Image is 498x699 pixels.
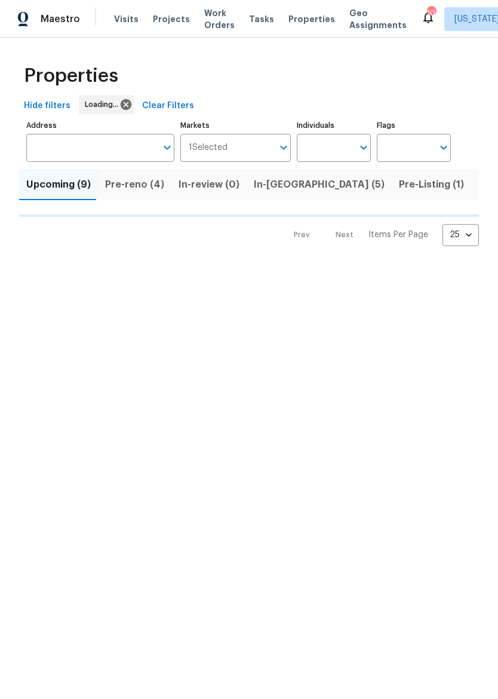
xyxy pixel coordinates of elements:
button: Hide filters [19,95,75,117]
span: In-[GEOGRAPHIC_DATA] (5) [254,176,385,193]
nav: Pagination Navigation [282,224,479,246]
span: Visits [114,13,139,25]
div: 25 [442,219,479,250]
span: Work Orders [204,7,235,31]
span: Loading... [85,99,123,111]
div: Loading... [79,95,134,114]
span: In-review (0) [179,176,239,193]
button: Open [435,139,452,156]
span: Upcoming (9) [26,176,91,193]
div: 10 [427,7,435,19]
span: Projects [153,13,190,25]
button: Open [355,139,372,156]
button: Clear Filters [137,95,199,117]
span: Geo Assignments [349,7,407,31]
span: Properties [288,13,335,25]
p: Items Per Page [368,229,428,241]
span: Maestro [41,13,80,25]
label: Individuals [297,122,371,129]
span: Hide filters [24,99,70,114]
button: Open [159,139,176,156]
span: Properties [24,70,118,82]
span: Pre-reno (4) [105,176,164,193]
span: Tasks [249,15,274,23]
span: Clear Filters [142,99,194,114]
label: Flags [377,122,451,129]
label: Address [26,122,174,129]
label: Markets [180,122,291,129]
span: Pre-Listing (1) [399,176,464,193]
button: Open [275,139,292,156]
span: 1 Selected [189,143,228,153]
